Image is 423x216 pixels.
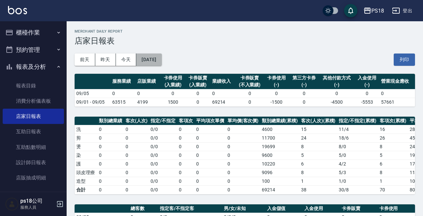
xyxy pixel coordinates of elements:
td: -5553 [355,98,380,106]
th: 類別總業績 [97,117,124,125]
td: 11 / 4 [337,125,378,134]
td: 0 [195,142,226,151]
td: 0 [226,160,260,168]
td: 0 [235,98,264,106]
td: 0 [226,142,260,151]
td: 18 / 6 [337,134,378,142]
th: 客次(人次)(累積) [299,117,337,125]
th: 指定/不指定 [149,117,177,125]
td: 0 [195,185,226,194]
td: 0 [97,142,124,151]
td: 0 [195,177,226,185]
td: 0 [226,168,260,177]
td: 69214 [260,185,299,194]
a: 設計師日報表 [3,155,64,170]
div: (不入業績) [237,81,262,88]
th: 業績收入 [211,74,235,89]
td: 0 / 0 [149,125,177,134]
td: 0 [379,89,415,98]
td: 0 [161,89,186,98]
th: 單均價(客次價) [226,117,260,125]
button: PS18 [361,4,387,18]
td: 燙 [75,142,97,151]
td: 0 [124,160,149,168]
td: 70 [378,185,408,194]
td: 剪 [75,134,97,142]
div: (-) [356,81,378,88]
td: 09/05 [75,89,111,98]
th: 指定/不指定(累積) [337,117,378,125]
a: 店販抽成明細 [3,170,64,185]
img: Logo [8,6,27,14]
td: 0 [177,177,195,185]
div: 卡券販賣 [237,74,262,81]
td: 1 [299,177,337,185]
td: 63515 [111,98,136,106]
td: 0 [226,185,260,194]
div: (-) [290,81,317,88]
td: -1500 [264,98,289,106]
div: (-) [266,81,287,88]
td: 0 [136,89,161,98]
th: 客項次 [177,117,195,125]
td: 9600 [260,151,299,160]
td: 8 [378,168,408,177]
td: 1 / 0 [337,177,378,185]
td: 0 [355,89,380,98]
td: 0 [195,134,226,142]
td: 染 [75,151,97,160]
button: [DATE] [136,54,162,66]
td: 0 [195,168,226,177]
td: 5 [378,151,408,160]
td: 5 / 0 [337,151,378,160]
td: 0 / 0 [149,151,177,160]
div: 卡券販賣 [187,74,209,81]
td: 11700 [260,134,299,142]
td: 19699 [260,142,299,151]
td: 0 [195,125,226,134]
td: 0 [124,151,149,160]
td: 0 [177,125,195,134]
th: 營業現金應收 [379,74,415,89]
h3: 店家日報表 [75,36,415,46]
button: 列印 [394,54,415,66]
td: 8 [299,142,337,151]
a: 互助點數明細 [3,140,64,155]
th: 指定客/不指定客 [158,204,222,213]
td: 0 [177,168,195,177]
th: 店販業績 [136,74,161,89]
td: 24 [299,134,337,142]
td: 0 [226,134,260,142]
th: 服務業績 [111,74,136,89]
td: 0 [177,151,195,160]
td: 4199 [136,98,161,106]
h5: ps18公司 [20,198,54,204]
td: 0 [97,125,124,134]
div: (入業績) [187,81,209,88]
button: 預約管理 [3,41,64,58]
td: 4600 [260,125,299,134]
div: 第三方卡券 [290,74,317,81]
button: 今天 [116,54,137,66]
td: 0 [124,168,149,177]
td: 9096 [260,168,299,177]
button: 昨天 [95,54,116,66]
th: 客次(人次) [124,117,149,125]
td: 洗 [75,125,97,134]
th: 卡券使用 [378,204,415,213]
button: save [344,4,357,17]
p: 服務人員 [20,204,54,210]
td: 10220 [260,160,299,168]
td: 0 [289,89,319,98]
td: 0 [111,89,136,98]
td: 100 [260,177,299,185]
td: 0 [235,89,264,98]
td: -4500 [319,98,355,106]
td: 0 / 0 [149,168,177,177]
td: 0 / 0 [149,177,177,185]
td: 0 [289,98,319,106]
button: 登出 [389,5,415,17]
td: 57661 [379,98,415,106]
td: 0 [226,125,260,134]
td: 0 [124,134,149,142]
